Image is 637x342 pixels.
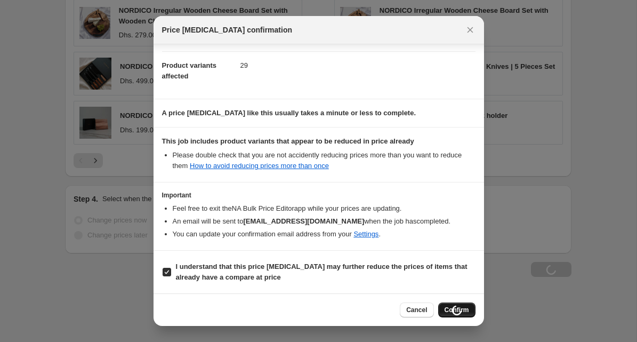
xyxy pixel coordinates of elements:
[406,306,427,314] span: Cancel
[173,216,475,227] li: An email will be sent to when the job has completed .
[162,137,414,145] b: This job includes product variants that appear to be reduced in price already
[243,217,364,225] b: [EMAIL_ADDRESS][DOMAIN_NAME]
[176,263,467,281] b: I understand that this price [MEDICAL_DATA] may further reduce the prices of items that already h...
[173,150,475,171] li: Please double check that you are not accidently reducing prices more than you want to reduce them
[162,25,293,35] span: Price [MEDICAL_DATA] confirmation
[463,22,478,37] button: Close
[353,230,378,238] a: Settings
[190,162,329,170] a: How to avoid reducing prices more than once
[162,191,475,200] h3: Important
[162,109,416,117] b: A price [MEDICAL_DATA] like this usually takes a minute or less to complete.
[162,61,217,80] span: Product variants affected
[240,51,475,79] dd: 29
[173,203,475,214] li: Feel free to exit the NA Bulk Price Editor app while your prices are updating.
[400,303,433,317] button: Cancel
[173,229,475,240] li: You can update your confirmation email address from your .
